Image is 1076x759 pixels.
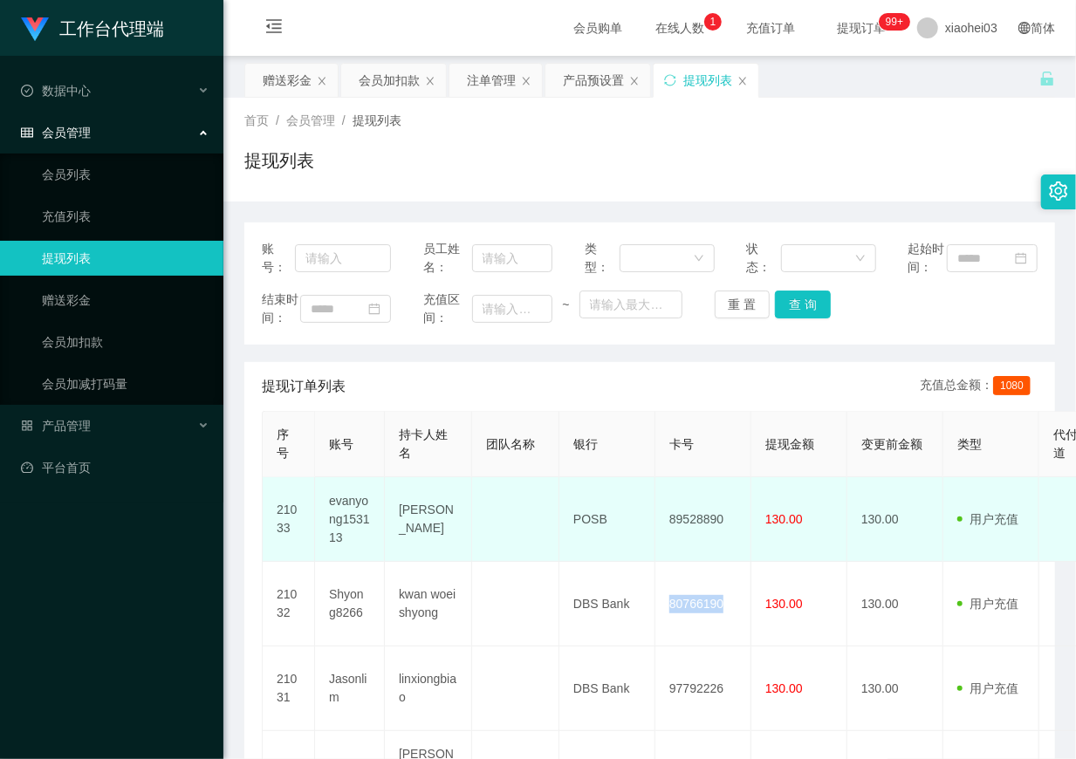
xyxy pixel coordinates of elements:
[486,437,535,451] span: 团队名称
[295,244,392,272] input: 请输入
[737,22,804,34] span: 充值订单
[683,64,732,97] div: 提现列表
[629,76,640,86] i: 图标: close
[21,17,49,42] img: logo.9652507e.png
[647,22,713,34] span: 在线人数
[552,296,579,314] span: ~
[21,420,33,432] i: 图标: appstore-o
[342,113,346,127] span: /
[775,291,831,318] button: 查 询
[704,13,722,31] sup: 1
[263,646,315,731] td: 21031
[765,512,803,526] span: 130.00
[828,22,894,34] span: 提现订单
[879,13,910,31] sup: 1103
[244,1,304,57] i: 图标: menu-fold
[579,291,682,318] input: 请输入最大值为
[42,241,209,276] a: 提现列表
[737,76,748,86] i: 图标: close
[315,562,385,646] td: Shyong8266
[276,113,279,127] span: /
[765,681,803,695] span: 130.00
[957,512,1018,526] span: 用户充值
[59,1,164,57] h1: 工作台代理端
[262,240,295,277] span: 账号：
[317,76,327,86] i: 图标: close
[559,477,655,562] td: POSB
[563,64,624,97] div: 产品预设置
[399,427,448,460] span: 持卡人姓名
[847,646,943,731] td: 130.00
[1039,71,1055,86] i: 图标: unlock
[765,437,814,451] span: 提现金额
[286,113,335,127] span: 会员管理
[521,76,531,86] i: 图标: close
[1018,22,1031,34] i: 图标: global
[1049,181,1068,201] i: 图标: setting
[467,64,516,97] div: 注单管理
[263,477,315,562] td: 21033
[472,244,553,272] input: 请输入
[425,76,435,86] i: 图标: close
[664,74,676,86] i: 图标: sync
[957,681,1018,695] span: 用户充值
[908,240,947,277] span: 起始时间：
[423,291,471,327] span: 充值区间：
[957,437,982,451] span: 类型
[315,646,385,731] td: Jasonlim
[277,427,289,460] span: 序号
[765,597,803,611] span: 130.00
[655,477,751,562] td: 89528890
[21,419,91,433] span: 产品管理
[263,64,312,97] div: 赠送彩金
[993,376,1031,395] span: 1080
[861,437,922,451] span: 变更前金额
[21,21,164,35] a: 工作台代理端
[715,291,771,318] button: 重 置
[855,253,866,265] i: 图标: down
[353,113,401,127] span: 提现列表
[472,295,553,323] input: 请输入最小值为
[573,437,598,451] span: 银行
[262,376,346,397] span: 提现订单列表
[694,253,704,265] i: 图标: down
[957,597,1018,611] span: 用户充值
[747,240,782,277] span: 状态：
[315,477,385,562] td: evanyong153113
[423,240,471,277] span: 员工姓名：
[263,562,315,646] td: 21032
[847,562,943,646] td: 130.00
[655,562,751,646] td: 80766190
[21,85,33,97] i: 图标: check-circle-o
[655,646,751,731] td: 97792226
[559,646,655,731] td: DBS Bank
[21,126,33,139] i: 图标: table
[244,147,314,174] h1: 提现列表
[42,199,209,234] a: 充值列表
[920,376,1038,397] div: 充值总金额：
[385,477,472,562] td: [PERSON_NAME]
[669,437,694,451] span: 卡号
[244,113,269,127] span: 首页
[368,303,380,315] i: 图标: calendar
[42,325,209,359] a: 会员加扣款
[847,477,943,562] td: 130.00
[21,126,91,140] span: 会员管理
[385,562,472,646] td: kwan woei shyong
[42,157,209,192] a: 会员列表
[1015,252,1027,264] i: 图标: calendar
[42,366,209,401] a: 会员加减打码量
[585,240,620,277] span: 类型：
[385,646,472,731] td: linxiongbiao
[21,84,91,98] span: 数据中心
[559,562,655,646] td: DBS Bank
[262,291,300,327] span: 结束时间：
[42,283,209,318] a: 赠送彩金
[710,13,716,31] p: 1
[329,437,353,451] span: 账号
[359,64,420,97] div: 会员加扣款
[21,450,209,485] a: 图标: dashboard平台首页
